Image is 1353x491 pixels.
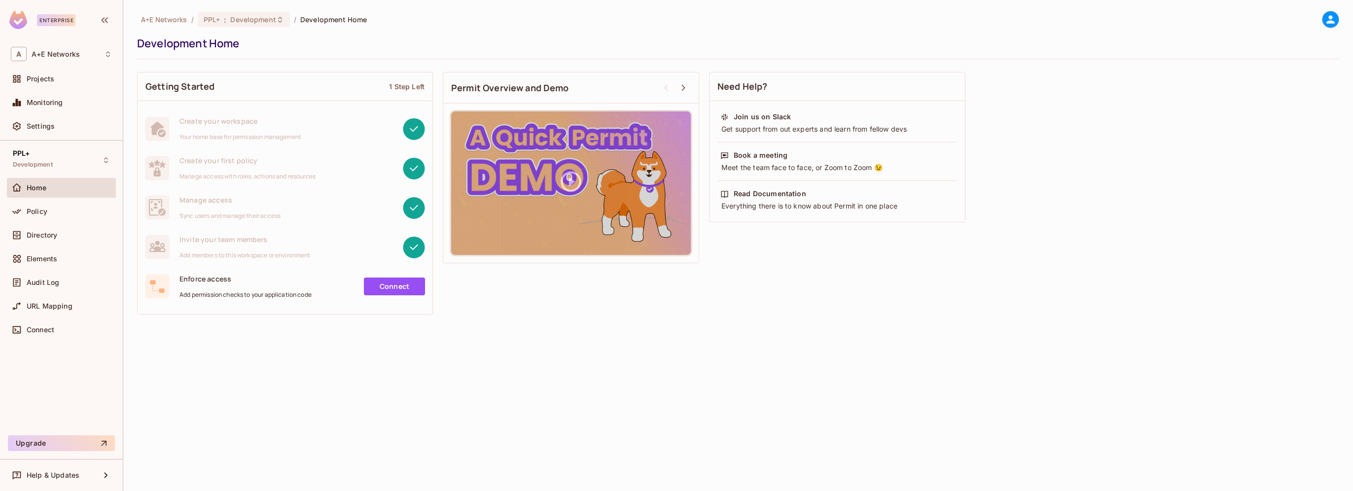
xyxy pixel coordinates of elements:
span: Workspace: A+E Networks [32,50,80,58]
div: Get support from out experts and learn from fellow devs [720,124,954,134]
span: Settings [27,122,55,130]
span: Getting Started [145,80,214,93]
span: Projects [27,75,54,83]
span: Development Home [300,15,367,24]
img: SReyMgAAAABJRU5ErkJggg== [9,11,27,29]
span: Manage access [179,195,281,205]
span: PPL+ [13,149,30,157]
span: Invite your team members [179,235,311,244]
span: Directory [27,231,57,239]
span: URL Mapping [27,302,72,310]
span: Enforce access [179,274,312,283]
span: PPL+ [204,15,220,24]
div: 1 Step Left [389,82,425,91]
div: Development Home [137,36,1334,51]
div: Enterprise [37,14,75,26]
a: Connect [364,278,425,295]
span: Policy [27,208,47,215]
span: Home [27,184,47,192]
div: Join us on Slack [734,112,791,122]
span: A [11,47,27,61]
li: / [294,15,296,24]
button: Upgrade [8,435,115,451]
span: Elements [27,255,57,263]
span: Help & Updates [27,471,79,479]
span: Your home base for permission management [179,133,301,141]
span: Manage access with roles, actions and resources [179,173,316,180]
span: Permit Overview and Demo [451,82,569,94]
span: Development [13,161,53,169]
span: Need Help? [717,80,768,93]
span: Add members to this workspace or environment [179,251,311,259]
div: Read Documentation [734,189,806,199]
span: Monitoring [27,99,63,106]
span: : [223,16,227,24]
span: Create your workspace [179,116,301,126]
li: / [191,15,194,24]
span: Add permission checks to your application code [179,291,312,299]
div: Book a meeting [734,150,787,160]
div: Meet the team face to face, or Zoom to Zoom 😉 [720,163,954,173]
span: Sync users and manage their access [179,212,281,220]
span: Create your first policy [179,156,316,165]
span: the active workspace [141,15,187,24]
span: Audit Log [27,279,59,286]
span: Connect [27,326,54,334]
div: Everything there is to know about Permit in one place [720,201,954,211]
span: Development [230,15,276,24]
